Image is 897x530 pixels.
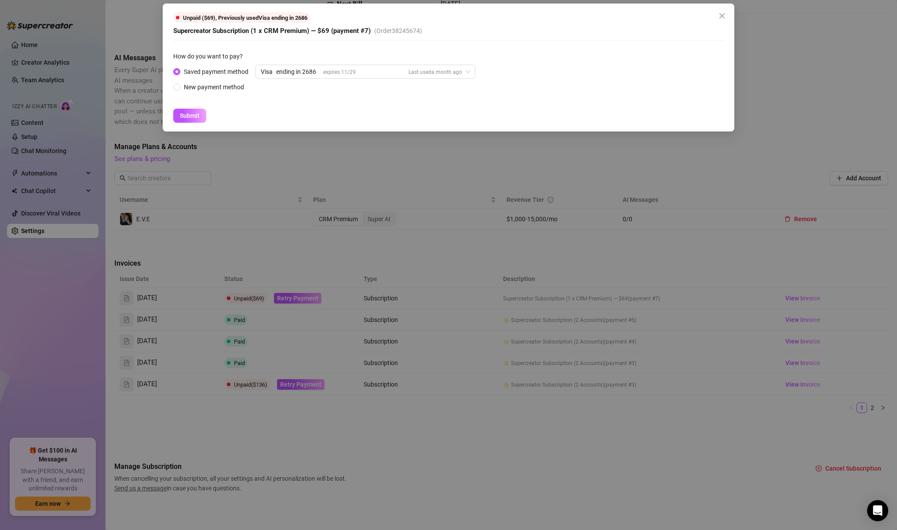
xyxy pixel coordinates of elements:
[408,69,462,75] span: Last used a month ago
[261,65,273,78] div: Visa
[184,82,244,92] div: New payment method
[180,112,200,119] span: Submit
[183,15,307,21] span: Unpaid ($69) , Previously used Visa ending in 2686
[867,500,888,521] div: Open Intercom Messenger
[173,109,206,123] button: Submit
[715,12,729,19] span: Close
[180,67,252,77] span: Saved payment method
[276,65,316,78] div: ending in 2686
[715,9,729,23] button: Close
[718,12,726,19] span: close
[374,27,422,34] span: (Order 38245674 )
[173,51,248,61] label: How do you want to pay?
[323,69,356,75] span: expires 11/29
[173,27,371,35] span: Supercreator Subscription (1 x CRM Premium) — $69 (payment #7)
